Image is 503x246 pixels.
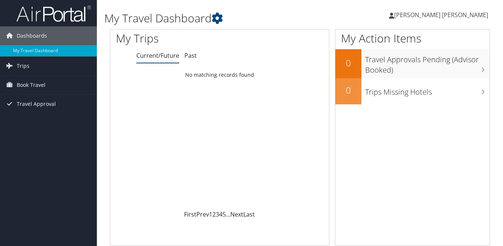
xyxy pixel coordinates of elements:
[219,210,222,218] a: 4
[110,68,329,82] td: No matching records found
[230,210,243,218] a: Next
[335,78,490,104] a: 0Trips Missing Hotels
[17,26,47,45] span: Dashboards
[17,76,45,94] span: Book Travel
[365,51,490,75] h3: Travel Approvals Pending (Advisor Booked)
[212,210,216,218] a: 2
[16,5,91,22] img: airportal-logo.png
[335,84,361,97] h2: 0
[243,210,255,218] a: Last
[17,57,29,75] span: Trips
[226,210,230,218] span: …
[335,57,361,69] h2: 0
[17,95,56,113] span: Travel Approval
[136,51,179,60] a: Current/Future
[184,51,197,60] a: Past
[335,31,490,46] h1: My Action Items
[389,4,496,26] a: [PERSON_NAME] [PERSON_NAME]
[365,83,490,97] h3: Trips Missing Hotels
[104,10,365,26] h1: My Travel Dashboard
[116,31,232,46] h1: My Trips
[196,210,209,218] a: Prev
[184,210,196,218] a: First
[394,11,488,19] span: [PERSON_NAME] [PERSON_NAME]
[216,210,219,218] a: 3
[222,210,226,218] a: 5
[209,210,212,218] a: 1
[335,49,490,78] a: 0Travel Approvals Pending (Advisor Booked)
